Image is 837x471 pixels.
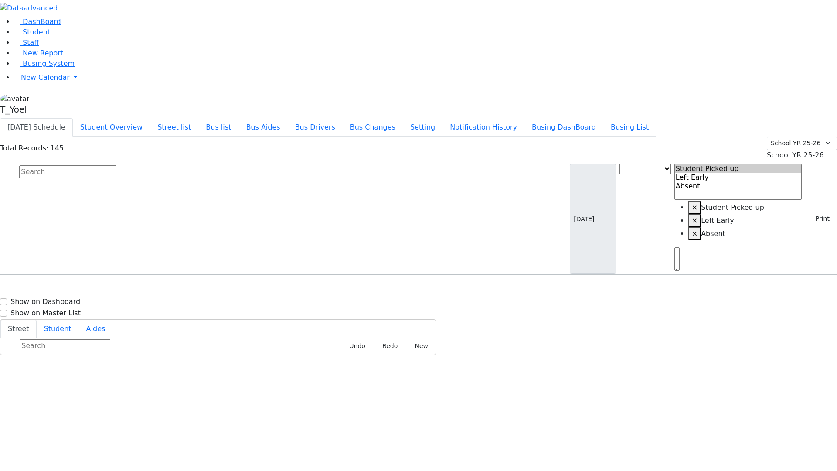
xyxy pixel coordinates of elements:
button: Busing DashBoard [524,118,603,137]
select: Default select example [767,137,837,150]
li: Left Early [688,214,802,227]
button: Bus Aides [238,118,287,137]
button: Bus Changes [343,118,403,137]
button: Student Overview [73,118,150,137]
input: Search [20,339,110,352]
a: New Calendar [14,69,837,86]
span: Left Early [701,216,734,225]
span: Student Picked up [701,203,764,212]
button: Remove item [688,227,701,240]
span: New Report [23,49,63,57]
button: Remove item [688,214,701,227]
span: School YR 25-26 [767,151,824,159]
button: Street [0,320,37,338]
div: Street [0,338,436,355]
a: DashBoard [14,17,61,26]
button: Street list [150,118,198,137]
button: Print [805,212,834,225]
button: Notification History [442,118,524,137]
span: × [692,229,697,238]
li: Absent [688,227,802,240]
option: Absent [675,182,802,191]
button: Redo [373,339,401,353]
textarea: Search [674,247,680,271]
button: New [405,339,432,353]
button: Undo [340,339,369,353]
a: Busing System [14,59,75,68]
button: Bus list [198,118,238,137]
span: × [692,203,697,212]
span: Staff [23,38,39,47]
li: Student Picked up [688,201,802,214]
button: Setting [403,118,442,137]
span: New Calendar [21,73,70,82]
label: Show on Master List [10,308,81,318]
a: New Report [14,49,63,57]
button: Remove item [688,201,701,214]
button: Aides [79,320,113,338]
a: Staff [14,38,39,47]
input: Search [19,165,116,178]
button: Student [37,320,79,338]
span: Absent [701,229,725,238]
option: Left Early [675,173,802,182]
span: Busing System [23,59,75,68]
a: Student [14,28,50,36]
button: Busing List [603,118,656,137]
span: 145 [50,144,64,152]
label: Show on Dashboard [10,297,80,307]
option: Student Picked up [675,164,802,173]
span: DashBoard [23,17,61,26]
span: Student [23,28,50,36]
button: Bus Drivers [288,118,343,137]
span: × [692,216,697,225]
